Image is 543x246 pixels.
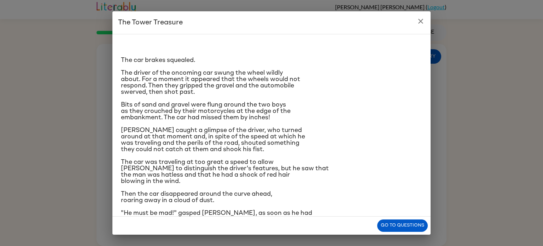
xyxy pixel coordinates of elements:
[121,210,312,223] span: "He must be mad!" gasped [PERSON_NAME], as soon as he had recovered from his surprise.
[121,70,300,95] span: The driver of the oncoming car swung the wheel wildly about. For a moment it appeared that the wh...
[121,159,329,184] span: The car was traveling at too great a speed to allow [PERSON_NAME] to distinguish the driver's fea...
[121,102,291,121] span: Bits of sand and gravel were flung around the two boys as they crouched by their motorcycles at t...
[121,191,272,204] span: Then the car disappeared around the curve ahead, roaring away in a cloud of dust.
[112,11,431,34] h2: The Tower Treasure
[121,57,195,63] span: The car brakes squealed.
[377,219,428,232] button: Go to questions
[121,127,305,153] span: [PERSON_NAME] caught a glimpse of the driver, who turned around at that moment and, in spite of t...
[414,14,428,28] button: close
